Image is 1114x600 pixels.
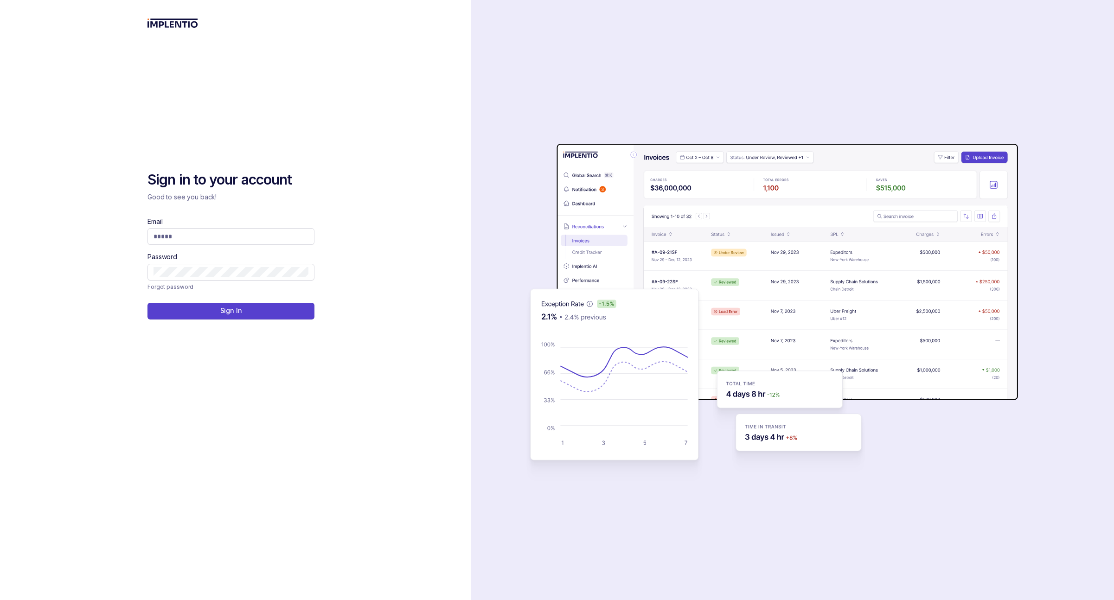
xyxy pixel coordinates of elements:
[498,115,1022,485] img: signin-background.svg
[147,252,177,262] label: Password
[147,171,314,189] h2: Sign in to your account
[220,306,242,315] p: Sign In
[147,217,162,226] label: Email
[147,282,193,292] a: Link Forgot password
[147,303,314,319] button: Sign In
[147,282,193,292] p: Forgot password
[147,19,198,28] img: logo
[147,192,314,202] p: Good to see you back!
